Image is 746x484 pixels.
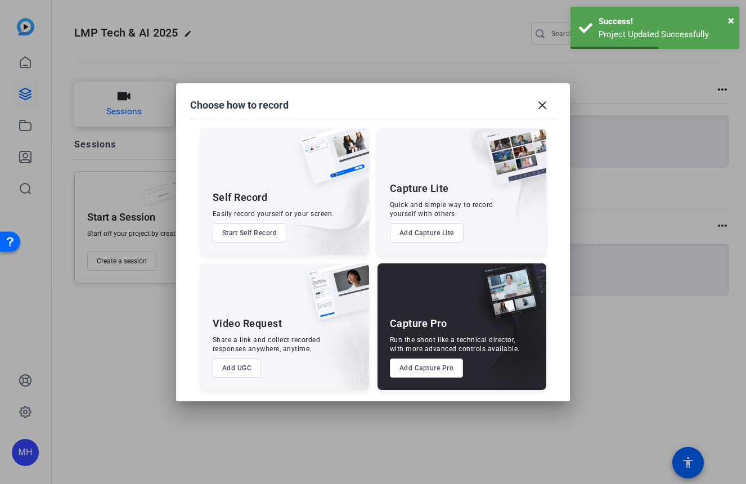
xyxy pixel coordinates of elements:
[213,209,334,218] div: Easily record yourself or your screen.
[304,298,369,390] img: embarkstudio-ugc-content.png
[213,358,262,378] button: Add UGC
[190,98,289,112] h1: Choose how to record
[477,128,546,197] img: capture-lite.png
[536,98,549,112] mat-icon: close
[728,14,734,27] span: ×
[390,317,447,330] div: Capture Pro
[213,335,321,353] div: Share a link and collect recorded responses anywhere, anytime.
[213,317,282,330] div: Video Request
[213,191,268,204] div: Self Record
[463,277,546,390] img: embarkstudio-capture-pro.png
[291,128,369,196] img: self-record.png
[390,335,520,353] div: Run the shoot like a technical director, with more advanced controls available.
[390,200,493,218] div: Quick and simple way to record yourself with others.
[390,223,464,243] button: Add Capture Lite
[299,263,369,331] img: ugc-content.png
[728,12,734,29] button: Close
[446,128,546,241] img: embarkstudio-capture-lite.png
[390,182,449,195] div: Capture Lite
[599,28,731,41] div: Project Updated Successfully
[472,263,546,332] img: capture-pro.png
[599,15,731,28] div: Success!
[271,153,369,255] img: embarkstudio-self-record.png
[213,223,287,243] button: Start Self Record
[390,358,464,378] button: Add Capture Pro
